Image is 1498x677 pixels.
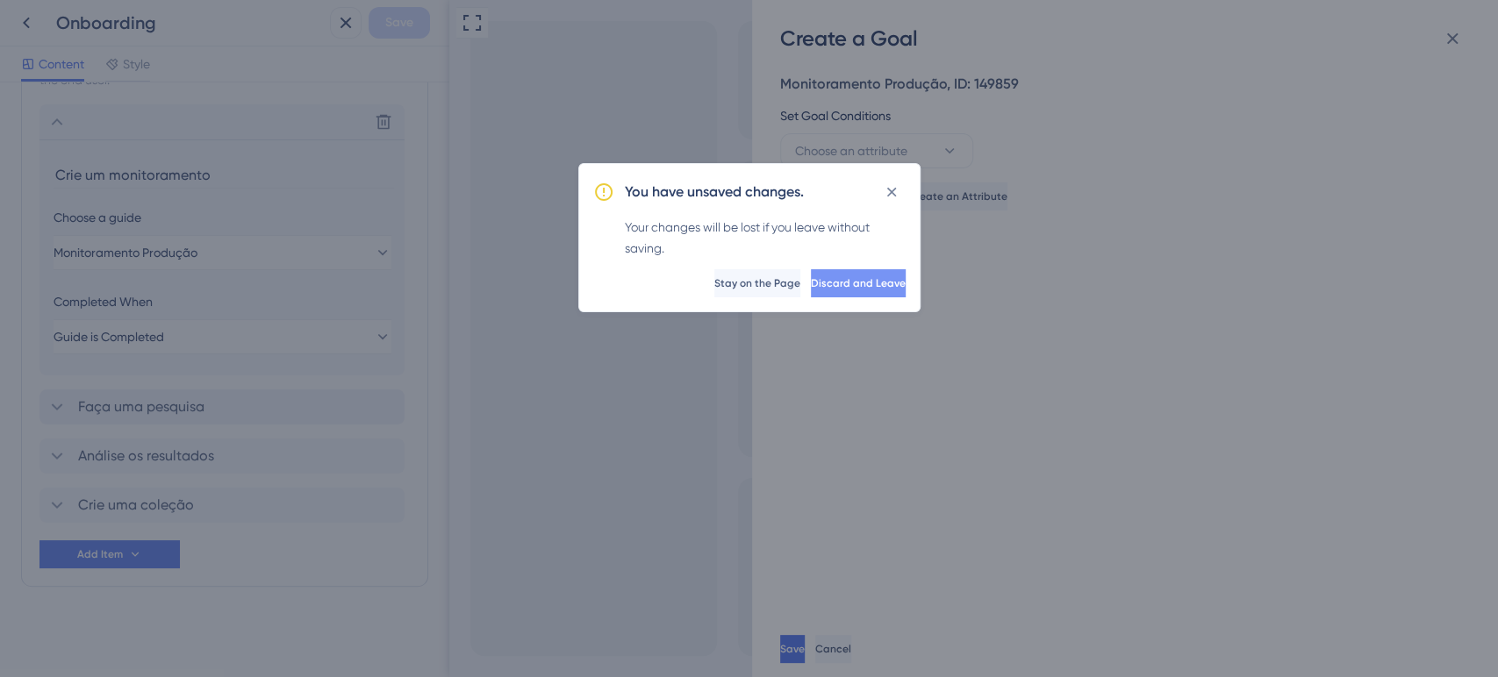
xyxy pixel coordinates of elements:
span: Stay on the Page [714,276,800,290]
span: Live Preview [957,528,1017,542]
div: Your changes will be lost if you leave without saving. [625,217,906,259]
div: Checklist de sucesso [907,566,1017,583]
div: 3 [1015,555,1031,571]
span: Discard and Leave [811,276,906,290]
div: Open Checklist de sucesso checklist, remaining modules: 3 [892,559,1031,589]
h2: You have unsaved changes. [625,182,804,203]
